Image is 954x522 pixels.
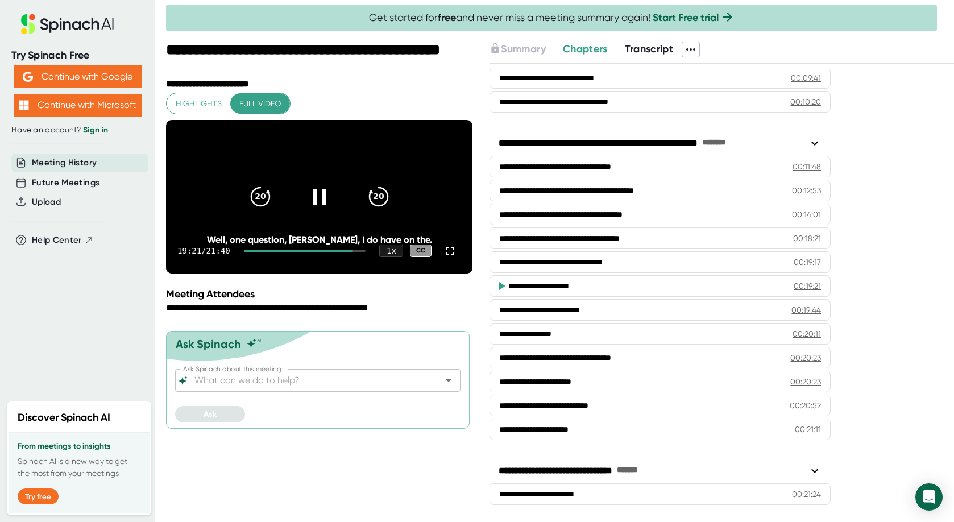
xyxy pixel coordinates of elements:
div: 00:11:48 [793,161,821,172]
div: 00:12:53 [792,185,821,196]
p: Spinach AI is a new way to get the most from your meetings [18,455,140,479]
img: Aehbyd4JwY73AAAAAElFTkSuQmCC [23,72,33,82]
h3: From meetings to insights [18,442,140,451]
div: Meeting Attendees [166,288,475,300]
button: Full video [230,93,290,114]
div: 00:09:41 [791,72,821,84]
button: Continue with Microsoft [14,94,142,117]
span: Highlights [176,97,222,111]
div: 19:21 / 21:40 [177,246,230,255]
a: Sign in [83,125,108,135]
span: Transcript [625,43,674,55]
div: 00:10:20 [790,96,821,107]
div: Have an account? [11,125,143,135]
span: Chapters [563,43,608,55]
div: Upgrade to access [490,42,562,57]
div: CC [410,245,432,258]
button: Try free [18,488,59,504]
div: Well, one question, [PERSON_NAME], I do have on the. [197,234,442,245]
div: 00:18:21 [793,233,821,244]
button: Upload [32,196,61,209]
a: Start Free trial [653,11,719,24]
div: Ask Spinach [176,337,241,351]
div: Try Spinach Free [11,49,143,62]
span: Help Center [32,234,82,247]
div: Open Intercom Messenger [915,483,943,511]
div: 00:19:21 [794,280,821,292]
div: 00:14:01 [792,209,821,220]
button: Help Center [32,234,94,247]
button: Summary [490,42,545,57]
button: Highlights [167,93,231,114]
button: Ask [175,406,245,422]
div: 00:20:23 [790,352,821,363]
b: free [438,11,456,24]
span: Full video [239,97,281,111]
span: Summary [501,43,545,55]
button: Chapters [563,42,608,57]
div: 00:21:24 [792,488,821,500]
button: Open [441,372,457,388]
span: Ask [204,409,217,419]
span: Get started for and never miss a meeting summary again! [369,11,735,24]
h2: Discover Spinach AI [18,410,110,425]
button: Continue with Google [14,65,142,88]
div: 00:19:44 [791,304,821,316]
input: What can we do to help? [192,372,424,388]
div: 00:20:23 [790,376,821,387]
div: 00:19:17 [794,256,821,268]
div: 00:20:11 [793,328,821,339]
div: 00:21:11 [795,424,821,435]
div: 00:20:52 [790,400,821,411]
div: 1 x [379,245,403,257]
button: Transcript [625,42,674,57]
button: Future Meetings [32,176,99,189]
button: Meeting History [32,156,97,169]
